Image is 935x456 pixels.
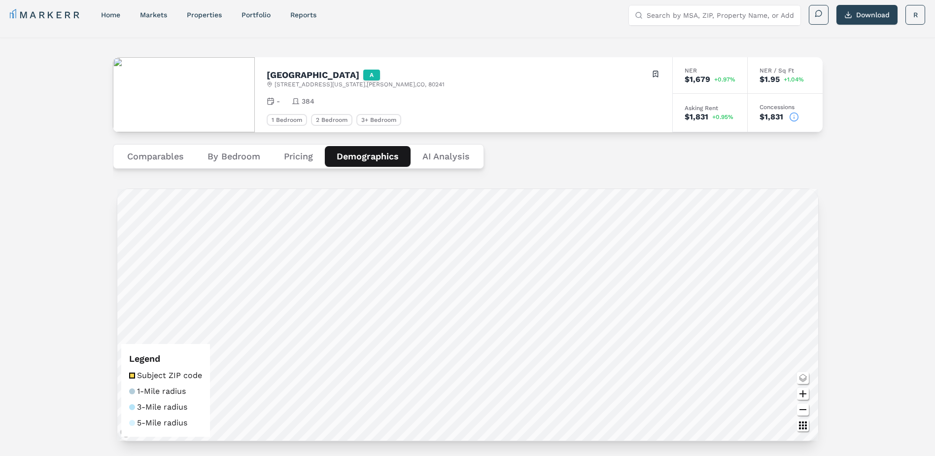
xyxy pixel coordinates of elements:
[797,404,809,416] button: Zoom out map button
[101,11,120,19] a: home
[712,114,733,120] span: +0.95%
[797,372,809,384] button: Change style map button
[760,68,811,74] div: NER / Sq Ft
[275,80,445,88] span: [STREET_ADDRESS][US_STATE] , [PERSON_NAME] , CO , 80241
[267,71,359,79] h2: [GEOGRAPHIC_DATA]
[836,5,898,25] button: Download
[784,76,804,82] span: +1.04%
[302,96,314,106] span: 384
[905,5,925,25] button: R
[277,96,280,106] span: -
[129,401,202,413] li: 3-Mile radius
[363,70,380,80] div: A
[760,76,780,83] div: $1.95
[311,114,352,126] div: 2 Bedroom
[10,8,81,22] a: MARKERR
[647,5,795,25] input: Search by MSA, ZIP, Property Name, or Address
[187,11,222,19] a: properties
[760,104,811,110] div: Concessions
[913,10,918,20] span: R
[797,388,809,400] button: Zoom in map button
[685,76,710,83] div: $1,679
[196,146,272,167] button: By Bedroom
[685,105,735,111] div: Asking Rent
[411,146,482,167] button: AI Analysis
[714,76,735,82] span: +0.97%
[129,370,202,381] li: Subject ZIP code
[760,113,783,121] div: $1,831
[129,417,202,429] li: 5-Mile radius
[290,11,316,19] a: reports
[117,189,818,441] canvas: Map
[140,11,167,19] a: markets
[685,68,735,74] div: NER
[272,146,325,167] button: Pricing
[685,113,708,121] div: $1,831
[356,114,401,126] div: 3+ Bedroom
[797,419,809,431] button: Other options map button
[129,385,202,397] li: 1-Mile radius
[129,352,202,366] h3: Legend
[120,426,164,438] a: Mapbox logo
[325,146,411,167] button: Demographics
[115,146,196,167] button: Comparables
[242,11,271,19] a: Portfolio
[267,114,307,126] div: 1 Bedroom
